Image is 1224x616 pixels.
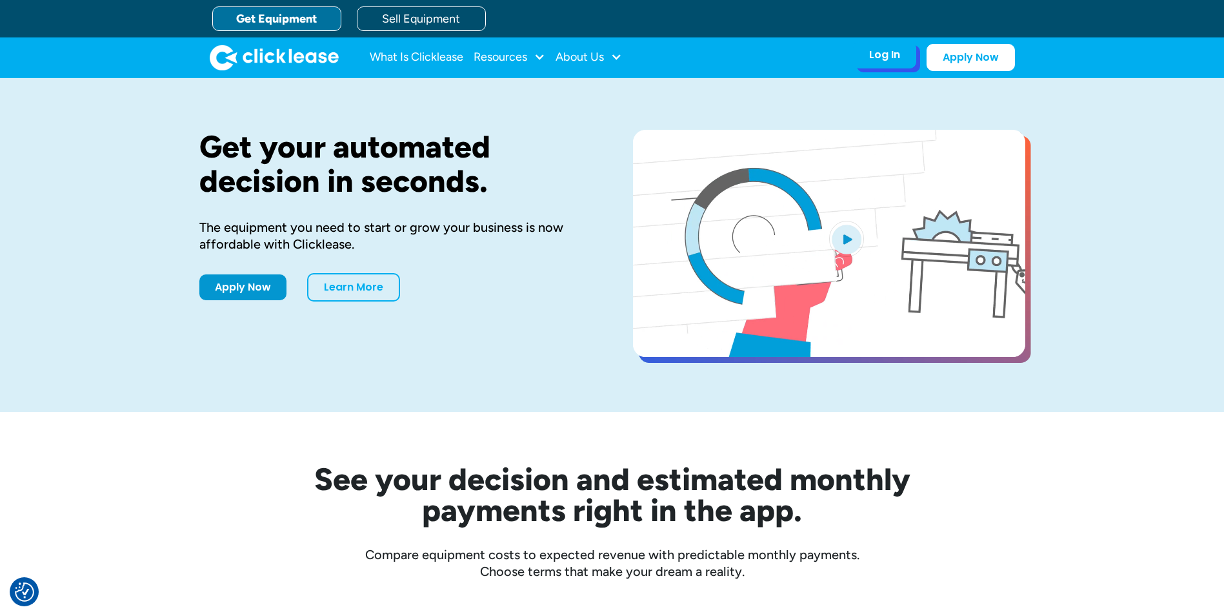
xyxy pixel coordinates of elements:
a: Get Equipment [212,6,341,31]
button: Consent Preferences [15,582,34,602]
h2: See your decision and estimated monthly payments right in the app. [251,464,974,526]
a: Sell Equipment [357,6,486,31]
div: Log In [869,48,900,61]
a: home [210,45,339,70]
h1: Get your automated decision in seconds. [199,130,592,198]
a: Learn More [307,273,400,302]
div: The equipment you need to start or grow your business is now affordable with Clicklease. [199,219,592,252]
a: open lightbox [633,130,1025,357]
div: Compare equipment costs to expected revenue with predictable monthly payments. Choose terms that ... [199,546,1025,580]
a: What Is Clicklease [370,45,463,70]
a: Apply Now [199,274,286,300]
img: Revisit consent button [15,582,34,602]
div: About Us [556,45,622,70]
img: Blue play button logo on a light blue circular background [829,221,864,257]
img: Clicklease logo [210,45,339,70]
a: Apply Now [927,44,1015,71]
div: Resources [474,45,545,70]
